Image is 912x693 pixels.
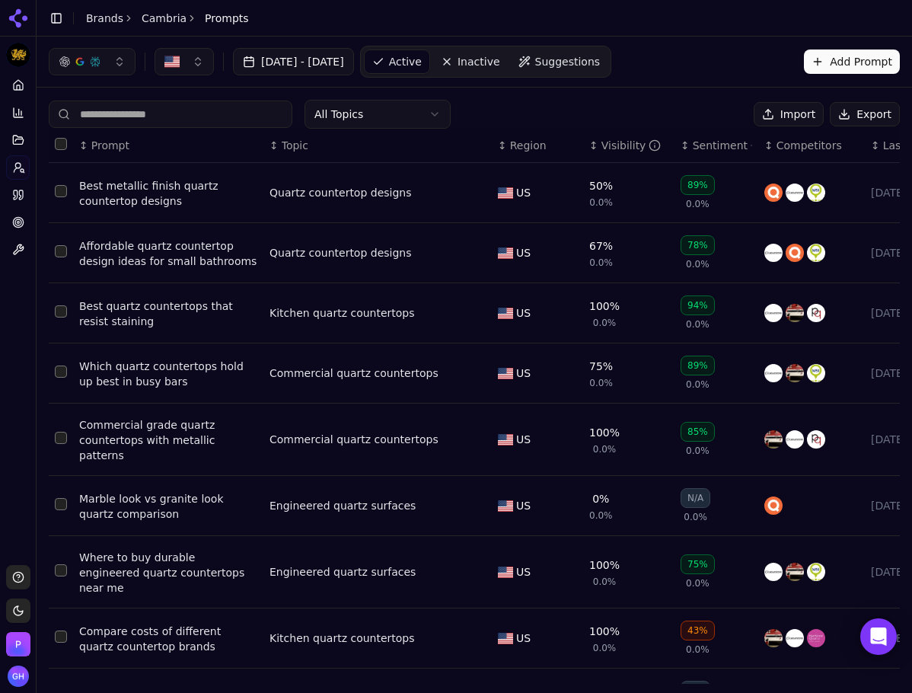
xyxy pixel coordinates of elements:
a: Inactive [433,49,508,74]
div: 75% [589,359,613,374]
img: caesarstone [764,364,783,382]
img: pentalquartz [807,430,825,449]
img: Perrill [6,632,30,656]
img: silestone [786,364,804,382]
div: Best quartz countertops that resist staining [79,299,257,329]
span: Competitors [776,138,842,153]
a: Brands [86,12,123,24]
a: Engineered quartz surfaces [269,564,416,580]
img: Cambria [6,43,30,67]
span: 0.0% [686,378,710,391]
button: Select row 6 [55,498,67,510]
a: Marble look vs granite look quartz comparison [79,491,257,522]
span: Active [389,54,422,69]
div: 89% [681,175,715,195]
div: N/A [681,488,710,508]
span: Inactive [458,54,500,69]
span: 0.0% [686,643,710,656]
button: Select row 2 [55,245,67,257]
span: Topic [282,138,308,153]
div: 94% [681,295,715,315]
div: 67% [589,238,613,254]
button: Select row 3 [55,305,67,318]
img: US flag [498,567,513,578]
span: 0.0% [686,577,710,589]
img: silestone [764,629,783,647]
a: Compare costs of different quartz countertop brands [79,624,257,654]
div: Visibility [601,138,662,153]
th: Region [492,129,583,163]
img: caesarstone [786,184,804,202]
span: 0.0% [589,257,613,269]
div: 100% [589,299,620,314]
div: 100% [589,624,620,639]
a: Cambria [142,11,187,26]
button: Import [754,102,824,126]
img: US flag [498,500,513,512]
span: Suggestions [535,54,601,69]
div: 75% [681,554,715,574]
a: Kitchen quartz countertops [269,305,415,321]
span: 0.0% [686,445,710,457]
div: Sentiment [693,138,752,153]
th: brandMentionRate [583,129,674,163]
a: Kitchen quartz countertops [269,631,415,646]
img: silestone [786,563,804,581]
button: Open organization switcher [6,632,30,656]
button: Select row 5 [55,432,67,444]
a: Affordable quartz countertop design ideas for small bathrooms [79,238,257,269]
img: Grace Hallen [8,666,29,687]
div: ↕Sentiment [681,138,752,153]
th: Competitors [758,129,865,163]
button: Select row 8 [55,631,67,643]
img: US flag [498,187,513,199]
a: Commercial quartz countertops [269,432,438,447]
div: 100% [589,557,620,573]
span: 0.0% [593,576,617,588]
a: Quartz countertop designs [269,185,412,200]
a: Which quartz countertops hold up best in busy bars [79,359,257,389]
nav: breadcrumb [86,11,249,26]
div: Commercial quartz countertops [269,366,438,381]
span: 0.0% [686,258,710,270]
span: 0.0% [593,642,617,654]
img: msi [807,563,825,581]
div: Best metallic finish quartz countertop designs [79,178,257,209]
span: 0.0% [686,318,710,331]
img: caesarstone [786,430,804,449]
img: US flag [498,368,513,379]
span: US [516,631,531,646]
span: US [516,245,531,260]
div: 0% [592,491,609,506]
span: 0.0% [589,509,613,522]
img: hanstone [807,629,825,647]
span: US [516,366,531,381]
span: 0.0% [684,511,707,523]
img: US flag [498,434,513,445]
div: ↕Competitors [764,138,859,153]
th: Prompt [73,129,263,163]
button: Select row 4 [55,366,67,378]
span: US [516,185,531,200]
img: quartz [786,244,804,262]
div: Quartz countertop designs [269,245,412,260]
span: US [516,432,531,447]
button: Select row 1 [55,185,67,197]
button: Open user button [8,666,29,687]
span: 0.0% [593,443,617,455]
div: 85% [681,422,715,442]
a: Engineered quartz surfaces [269,498,416,513]
th: sentiment [674,129,758,163]
img: pentalquartz [807,304,825,322]
div: ↕Visibility [589,138,668,153]
span: Prompts [205,11,249,26]
span: 0.0% [589,196,613,209]
img: silestone [786,304,804,322]
div: ↕Region [498,138,577,153]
